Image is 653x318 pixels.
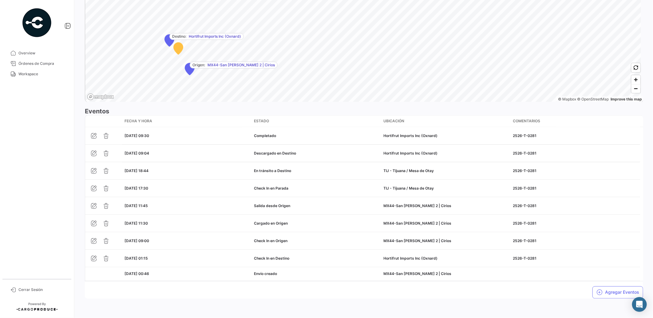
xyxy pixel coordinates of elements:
div: Map marker [185,63,195,75]
span: [DATE] 17:30 [125,186,148,190]
span: Zoom out [631,84,640,93]
span: Estado [254,118,269,124]
span: [DATE] 00:46 [125,272,149,276]
div: Cargado en Origen [254,221,378,226]
div: MX44-San [PERSON_NAME] 2 | Cirios [384,238,508,244]
span: Comentarios [513,118,540,124]
span: Fecha y Hora [125,118,152,124]
a: OpenStreetMap [577,97,609,101]
div: Salida desde Origen [254,203,378,209]
a: Mapbox logo [87,93,114,100]
span: Cerrar Sesión [18,287,66,292]
div: Hortifrut Imports Inc (Oxnard) [384,151,508,156]
span: Ubicación [384,118,405,124]
span: Hortifrut Imports Inc (Oxnard) [189,34,241,39]
datatable-header-cell: Estado [251,116,381,127]
span: [DATE] 09:30 [125,133,149,138]
div: Check In en Destino [254,256,378,261]
div: Completado [254,133,378,139]
span: [DATE] 01:15 [125,256,148,261]
button: Agregar Eventos [592,286,643,299]
img: powered-by.png [22,7,52,38]
div: Descargado en Destino [254,151,378,156]
span: [DATE] 18:44 [125,168,148,173]
div: Map marker [173,42,183,55]
div: Check In en Parada [254,186,378,191]
div: Map marker [164,34,174,47]
div: MX44-San [PERSON_NAME] 2 | Cirios [384,203,508,209]
div: 2526-T-0281 [513,203,638,209]
div: Hortifrut Imports Inc (Oxnard) [384,256,508,261]
button: Zoom out [631,84,640,93]
div: Hortifrut Imports Inc (Oxnard) [384,133,508,139]
a: Workspace [5,69,69,79]
div: MX44-San [PERSON_NAME] 2 | Cirios [384,221,508,226]
div: MX44-San [PERSON_NAME] 2 | Cirios [384,271,508,277]
div: 2526-T-0281 [513,151,638,156]
span: Workspace [18,71,66,77]
span: Overview [18,50,66,56]
div: 2526-T-0281 [513,168,638,174]
span: [DATE] 11:45 [125,203,148,208]
div: En tránsito a Destino [254,168,378,174]
span: [DATE] 09:04 [125,151,149,155]
a: Map feedback [611,97,642,101]
div: 2526-T-0281 [513,186,638,191]
div: 2526-T-0281 [513,221,638,226]
div: 2526-T-0281 [513,238,638,244]
div: TIJ - Tijuana / Mesa de Otay [384,186,508,191]
div: Envío creado [254,271,378,277]
a: Mapbox [558,97,576,101]
span: [DATE] 09:00 [125,238,149,243]
span: Destino: [172,34,186,39]
a: Overview [5,48,69,58]
button: Zoom in [631,75,640,84]
datatable-header-cell: Comentarios [511,116,640,127]
span: Origen: [192,62,205,68]
datatable-header-cell: Fecha y Hora [122,116,251,127]
datatable-header-cell: Ubicación [381,116,511,127]
span: Órdenes de Compra [18,61,66,66]
span: MX44-San [PERSON_NAME] 2 | Cirios [208,62,275,68]
div: Abrir Intercom Messenger [632,297,647,312]
div: Check In en Origen [254,238,378,244]
span: [DATE] 11:30 [125,221,148,226]
div: 2526-T-0281 [513,256,638,261]
h3: Eventos [85,107,643,116]
div: 2526-T-0281 [513,133,638,139]
a: Órdenes de Compra [5,58,69,69]
div: TIJ - Tijuana / Mesa de Otay [384,168,508,174]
